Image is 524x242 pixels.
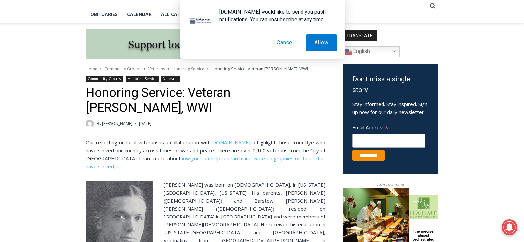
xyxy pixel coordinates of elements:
[144,67,146,71] span: >
[0,67,66,82] a: Open Tues. - Sun. [PHONE_NUMBER]
[352,100,428,116] p: Stay informed. Stay inspired. Sign up now for our daily newsletter.
[86,120,94,128] a: Author image
[352,121,425,133] label: Email Address
[172,66,204,72] a: Honoring Service
[306,34,337,51] button: Allow
[126,76,158,82] a: Honoring Service
[114,163,115,169] span: .
[86,65,325,72] nav: Breadcrumbs
[211,139,250,146] a: [DOMAIN_NAME]
[86,155,325,169] a: how you can help research and write biographies of those that have served
[97,121,101,127] span: By
[214,8,337,23] div: [DOMAIN_NAME] would like to send you push notifications. You can unsubscribe at any time.
[268,34,302,51] button: Cancel
[173,66,306,81] span: Intern @ [DOMAIN_NAME]
[102,121,132,126] a: [PERSON_NAME]
[370,181,411,188] span: Advertisement
[86,139,325,162] span: Our reporting on local veterans is a collaboration with to highlight those from Rye who have serv...
[161,76,180,82] a: Veterans
[139,121,151,127] time: [DATE]
[212,66,308,72] span: Honoring Service: Veteran [PERSON_NAME], WWI
[86,76,123,82] a: Community Groups
[104,66,141,72] a: Community Groups
[207,67,209,71] span: >
[159,64,320,82] a: Intern @ [DOMAIN_NAME]
[2,68,65,93] span: Open Tues. - Sun. [PHONE_NUMBER]
[168,67,170,71] span: >
[352,74,428,95] h3: Don't miss a single story!
[167,0,312,64] div: "[PERSON_NAME] and I covered the [DATE] Parade, which was a really eye opening experience as I ha...
[86,85,325,116] h1: Honoring Service: Veteran [PERSON_NAME], WWI
[68,41,94,79] div: "the precise, almost orchestrated movements of cutting and assembling sushi and [PERSON_NAME] mak...
[86,66,97,72] a: Home
[187,8,214,34] img: notification icon
[148,66,165,72] a: Veterans
[100,67,102,71] span: >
